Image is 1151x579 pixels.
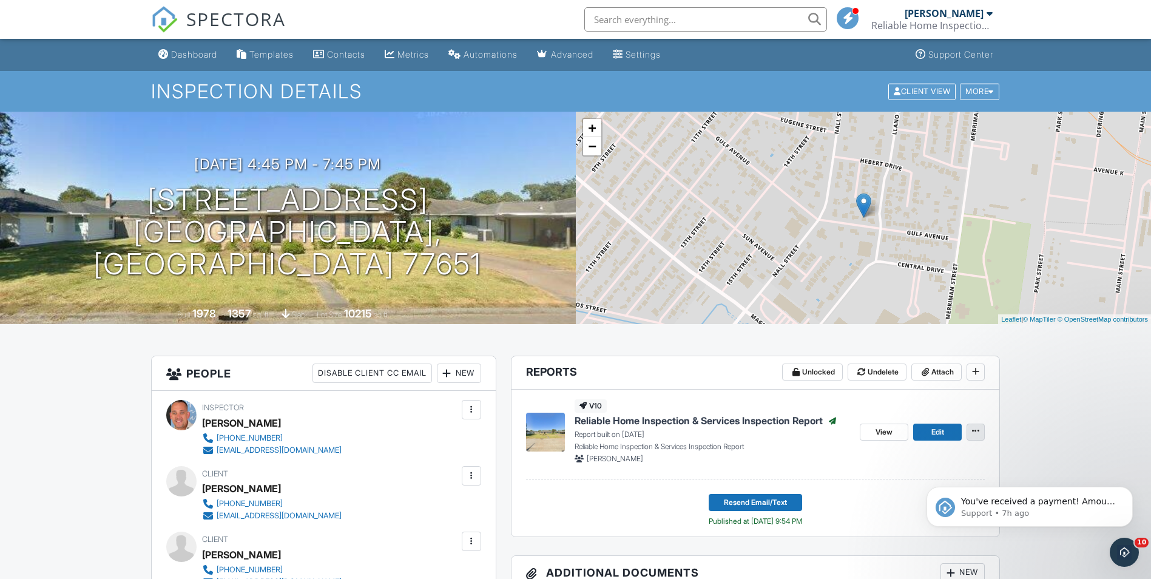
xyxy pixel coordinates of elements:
span: SPECTORA [186,6,286,32]
div: More [960,83,999,100]
span: sq. ft. [253,310,270,319]
iframe: Intercom live chat [1110,538,1139,567]
div: [PERSON_NAME] [202,479,281,498]
a: [PHONE_NUMBER] [202,432,342,444]
div: [PHONE_NUMBER] [217,565,283,575]
a: © OpenStreetMap contributors [1058,316,1148,323]
div: 10215 [344,307,372,320]
div: Client View [888,83,956,100]
span: Built [177,310,191,319]
div: Metrics [397,49,429,59]
div: Reliable Home Inspection & Services [871,19,993,32]
div: Advanced [551,49,593,59]
div: 1978 [192,307,216,320]
div: [PERSON_NAME] [905,7,984,19]
a: [PHONE_NUMBER] [202,564,342,576]
div: Settings [626,49,661,59]
a: Support Center [911,44,998,66]
a: [EMAIL_ADDRESS][DOMAIN_NAME] [202,444,342,456]
span: 10 [1135,538,1149,547]
div: Support Center [928,49,993,59]
a: Dashboard [154,44,222,66]
div: 1357 [228,307,251,320]
img: The Best Home Inspection Software - Spectora [151,6,178,33]
span: Lot Size [317,310,342,319]
span: sq.ft. [374,310,389,319]
div: [PERSON_NAME] [202,546,281,564]
h3: [DATE] 4:45 pm - 7:45 pm [194,156,381,172]
div: [PERSON_NAME] [202,414,281,432]
a: Zoom out [583,137,601,155]
a: © MapTiler [1023,316,1056,323]
a: SPECTORA [151,16,286,42]
span: Client [202,469,228,478]
div: Templates [249,49,294,59]
a: Settings [608,44,666,66]
h1: Inspection Details [151,81,1001,102]
a: Advanced [532,44,598,66]
a: Client View [887,86,959,95]
a: Leaflet [1001,316,1021,323]
h3: People [152,356,496,391]
a: Zoom in [583,119,601,137]
a: Automations (Basic) [444,44,522,66]
div: | [998,314,1151,325]
h1: [STREET_ADDRESS] [GEOGRAPHIC_DATA], [GEOGRAPHIC_DATA] 77651 [19,184,556,280]
div: [EMAIL_ADDRESS][DOMAIN_NAME] [217,445,342,455]
a: Metrics [380,44,434,66]
span: slab [292,310,305,319]
span: Client [202,535,228,544]
a: Contacts [308,44,370,66]
div: New [437,364,481,383]
div: Contacts [327,49,365,59]
div: [EMAIL_ADDRESS][DOMAIN_NAME] [217,511,342,521]
iframe: Intercom notifications message [908,455,1151,546]
div: [PHONE_NUMBER] [217,499,283,509]
div: Automations [464,49,518,59]
a: [PHONE_NUMBER] [202,498,342,510]
a: [EMAIL_ADDRESS][DOMAIN_NAME] [202,510,342,522]
input: Search everything... [584,7,827,32]
div: [PHONE_NUMBER] [217,433,283,443]
div: Disable Client CC Email [312,364,432,383]
span: Inspector [202,403,244,412]
div: Dashboard [171,49,217,59]
a: Templates [232,44,299,66]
